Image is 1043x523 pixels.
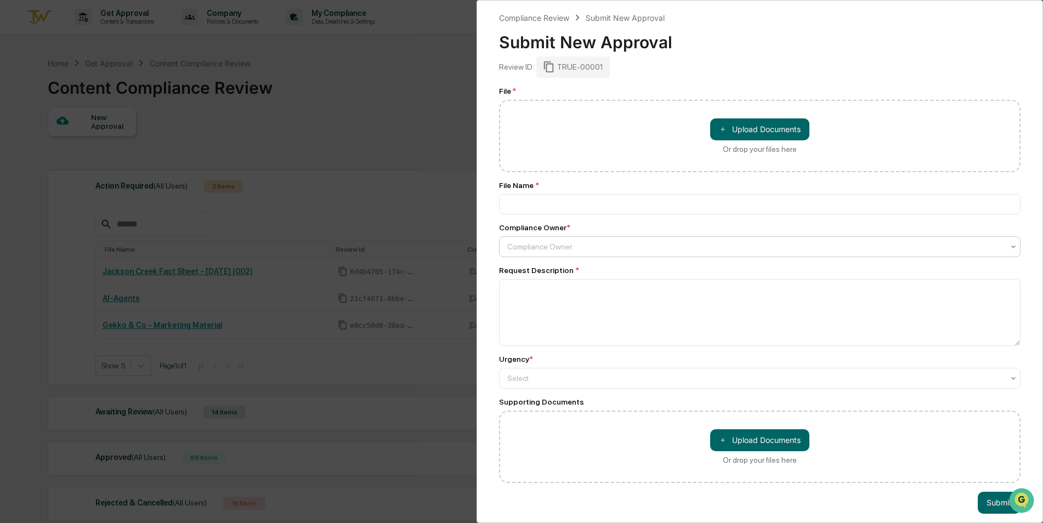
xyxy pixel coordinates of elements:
[499,266,1021,275] div: Request Description
[978,492,1021,514] button: Submit
[499,13,569,22] div: Compliance Review
[723,145,797,154] div: Or drop your files here
[710,429,809,451] button: Or drop your files here
[11,139,20,148] div: 🖐️
[22,159,69,170] span: Data Lookup
[499,24,1021,52] div: Submit New Approval
[536,56,610,77] div: TRUE-00001
[586,13,665,22] div: Submit New Approval
[109,186,133,194] span: Pylon
[37,95,139,104] div: We're available if you need us!
[11,160,20,169] div: 🔎
[11,84,31,104] img: 1746055101610-c473b297-6a78-478c-a979-82029cc54cd1
[80,139,88,148] div: 🗄️
[499,223,570,232] div: Compliance Owner
[11,23,200,41] p: How can we help?
[499,355,533,363] div: Urgency
[499,397,1021,406] div: Supporting Documents
[7,134,75,154] a: 🖐️Preclearance
[90,138,136,149] span: Attestations
[75,134,140,154] a: 🗄️Attestations
[77,185,133,194] a: Powered byPylon
[499,62,534,71] div: Review ID:
[37,84,180,95] div: Start new chat
[22,138,71,149] span: Preclearance
[710,118,809,140] button: Or drop your files here
[499,181,1021,190] div: File Name
[719,124,727,134] span: ＋
[499,87,1021,95] div: File
[719,435,727,445] span: ＋
[7,155,73,174] a: 🔎Data Lookup
[723,456,797,464] div: Or drop your files here
[1008,487,1038,516] iframe: Open customer support
[186,87,200,100] button: Start new chat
